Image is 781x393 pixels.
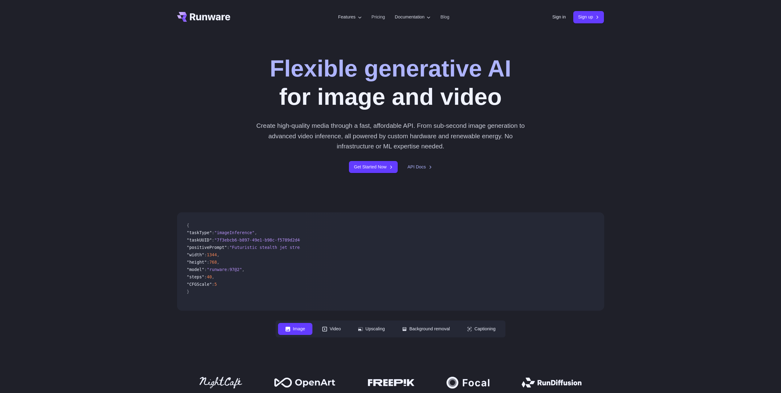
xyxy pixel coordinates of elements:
a: Pricing [372,14,385,21]
span: "steps" [187,274,204,279]
button: Background removal [395,323,457,335]
span: "runware:97@2" [207,267,242,272]
span: "CFGScale" [187,282,212,287]
span: "imageInference" [215,230,255,235]
span: : [227,245,229,250]
span: 768 [209,260,217,265]
span: } [187,289,189,294]
a: Get Started Now [349,161,397,173]
span: : [207,260,209,265]
span: "7f3ebcb6-b897-49e1-b98c-f5789d2d40d7" [215,238,310,242]
button: Image [278,323,312,335]
span: 1344 [207,252,217,257]
label: Documentation [395,14,431,21]
span: : [212,230,214,235]
strong: Flexible generative AI [270,55,511,81]
span: "taskUUID" [187,238,212,242]
label: Features [338,14,362,21]
span: "height" [187,260,207,265]
h1: for image and video [270,54,511,111]
span: : [204,252,207,257]
button: Upscaling [351,323,392,335]
a: Sign up [573,11,604,23]
span: "positivePrompt" [187,245,227,250]
span: "model" [187,267,204,272]
a: API Docs [408,163,432,171]
span: , [254,230,257,235]
p: Create high-quality media through a fast, affordable API. From sub-second image generation to adv... [254,120,527,151]
span: "width" [187,252,204,257]
span: 5 [215,282,217,287]
a: Go to / [177,12,230,22]
span: : [212,238,214,242]
span: 40 [207,274,212,279]
span: , [217,252,219,257]
a: Sign in [552,14,566,21]
button: Video [315,323,348,335]
span: "Futuristic stealth jet streaking through a neon-lit cityscape with glowing purple exhaust" [230,245,458,250]
span: : [204,267,207,272]
span: { [187,223,189,228]
a: Blog [440,14,449,21]
span: , [212,274,214,279]
span: "taskType" [187,230,212,235]
span: : [212,282,214,287]
button: Captioning [460,323,503,335]
span: , [242,267,245,272]
span: , [217,260,219,265]
span: : [204,274,207,279]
